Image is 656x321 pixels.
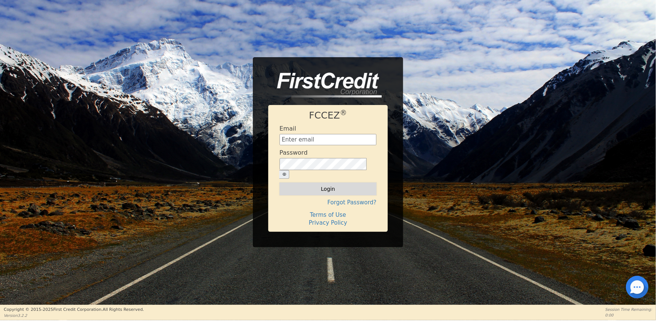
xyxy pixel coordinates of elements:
h1: FCCEZ [280,110,376,121]
input: Enter email [280,134,376,145]
h4: Privacy Policy [280,219,376,226]
button: Login [280,183,376,195]
img: logo-CMu_cnol.png [268,73,382,97]
h4: Forgot Password? [280,199,376,206]
h4: Password [280,149,308,156]
h4: Terms of Use [280,211,376,218]
p: Copyright © 2015- 2025 First Credit Corporation. [4,307,144,313]
p: 0:00 [605,312,652,318]
p: Session Time Remaining: [605,307,652,312]
input: password [280,158,367,170]
span: All Rights Reserved. [103,307,144,312]
h4: Email [280,125,296,132]
sup: ® [340,109,347,117]
p: Version 3.2.2 [4,313,144,318]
